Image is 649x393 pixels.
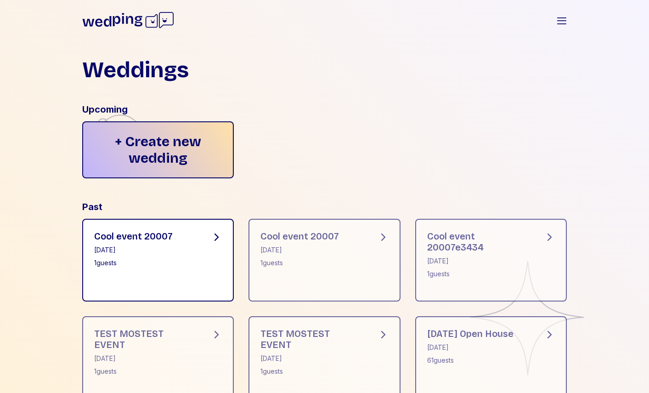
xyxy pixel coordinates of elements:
[427,231,530,253] div: Cool event 20007e3434
[427,343,514,352] div: [DATE]
[427,256,530,266] div: [DATE]
[427,356,514,365] div: 61 guests
[82,121,234,178] div: + Create new wedding
[94,245,173,255] div: [DATE]
[82,200,567,213] div: Past
[260,245,339,255] div: [DATE]
[427,269,530,279] div: 1 guests
[427,328,514,339] div: [DATE] Open House
[94,231,173,242] div: Cool event 20007
[94,367,197,376] div: 1 guests
[94,258,173,268] div: 1 guests
[260,328,363,350] div: TEST MOSTEST EVENT
[260,354,363,363] div: [DATE]
[260,231,339,242] div: Cool event 20007
[82,59,189,81] h1: Weddings
[94,328,197,350] div: TEST MOSTEST EVENT
[82,103,567,116] div: Upcoming
[260,367,363,376] div: 1 guests
[94,354,197,363] div: [DATE]
[260,258,339,268] div: 1 guests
